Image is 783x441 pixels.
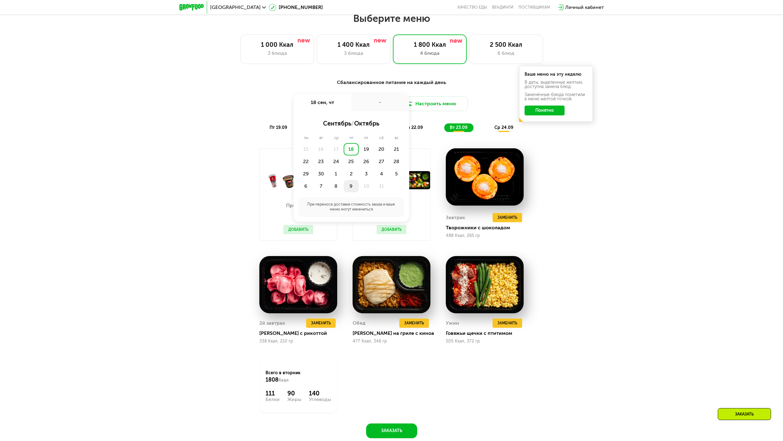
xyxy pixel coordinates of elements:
div: 2 500 Ккал [476,41,537,48]
div: 477 Ккал, 346 гр [353,339,430,344]
div: 19 [359,143,374,155]
div: 90 [287,390,301,397]
div: 1 [329,168,344,180]
div: 4 блюда [399,50,460,57]
div: [PERSON_NAME] на гриле с киноа [353,330,435,336]
div: 15 [298,143,314,155]
button: Заменить [493,319,522,328]
div: 26 [359,155,374,168]
span: / [351,120,354,127]
div: 2 [344,168,359,180]
div: При переносе доставки стоимость заказа и ваше меню могут измениться [298,197,404,217]
div: 8 [329,180,344,192]
div: 28 [389,155,404,168]
div: вт [314,136,329,141]
div: [PERSON_NAME] с рикоттой [259,330,342,336]
div: 505 Ккал, 372 гр [446,339,524,344]
div: 23 [314,155,329,168]
div: Личный кабинет [565,4,604,11]
span: Заменить [404,320,424,326]
div: 1 400 Ккал [323,41,384,48]
button: Заменить [306,319,336,328]
button: Добавить [283,225,313,234]
div: 338 Ккал, 210 гр [259,339,337,344]
div: Жиры [287,397,301,402]
div: 18 сен, чт [294,94,351,111]
div: Всего в вторник [266,370,331,383]
div: 2й завтрак [259,319,285,328]
span: пт 19.09 [270,125,287,130]
h2: Выберите меню [20,12,763,25]
div: 24 [329,155,344,168]
span: октябрь [354,120,379,127]
div: вс [389,136,404,141]
div: Завтрак [446,213,465,222]
span: [GEOGRAPHIC_DATA] [210,5,261,10]
button: Настроить меню [394,96,468,111]
span: Заменить [497,214,517,221]
div: - [351,94,409,111]
span: 1808 [266,376,278,383]
div: Заменённые блюда пометили в меню жёлтой точкой. [525,93,587,101]
a: Вендинги [492,5,513,10]
div: 1 800 Ккал [399,41,460,48]
button: Понятно [525,106,565,115]
button: Заказать [366,423,417,438]
div: 22 [298,155,314,168]
div: сб [374,136,389,141]
div: 21 [389,143,404,155]
div: ср [329,136,344,141]
div: 4 [374,168,389,180]
div: 6 блюд [476,50,537,57]
div: 111 [266,390,280,397]
div: 9 [344,180,359,192]
button: Добавить [377,225,406,234]
button: Заменить [399,319,429,328]
div: 18 [344,143,359,155]
div: 17 [329,143,344,155]
span: Ккал [278,378,289,383]
span: Заменить [497,320,517,326]
div: 30 [314,168,329,180]
span: сентябрь [323,120,351,127]
div: Заказать [718,408,771,420]
div: В даты, выделенные желтым, доступна замена блюд. [525,80,587,89]
span: Заменить [311,320,331,326]
div: Творожники с шоколадом [446,225,529,231]
span: пн 22.09 [404,125,423,130]
div: 16 [314,143,329,155]
div: 6 [298,180,314,192]
div: 3 [359,168,374,180]
div: 140 [309,390,331,397]
p: Протеин [283,203,310,208]
div: пн [298,136,314,141]
div: чт [344,136,359,141]
div: 25 [344,155,359,168]
div: Сбалансированное питание на каждый день [210,79,574,86]
div: 7 [314,180,329,192]
div: 3 блюда [323,50,384,57]
div: 488 Ккал, 265 гр [446,233,524,238]
div: 1 000 Ккал [247,41,308,48]
span: ср 24.09 [494,125,513,130]
div: 3 блюда [247,50,308,57]
button: Заменить [493,213,522,222]
div: Обед [353,319,366,328]
div: пт [359,136,374,141]
a: Качество еды [457,5,487,10]
div: Углеводы [309,397,331,402]
div: 11 [374,180,389,192]
div: 20 [374,143,389,155]
div: 29 [298,168,314,180]
div: Говяжьи щечки с птитимом [446,330,529,336]
div: поставщикам [518,5,550,10]
div: 5 [389,168,404,180]
div: Белки [266,397,280,402]
span: вт 23.09 [450,125,467,130]
div: Ваше меню на эту неделю [525,72,587,77]
div: 10 [359,180,374,192]
a: [PHONE_NUMBER] [269,4,323,11]
div: Ужин [446,319,459,328]
div: 27 [374,155,389,168]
